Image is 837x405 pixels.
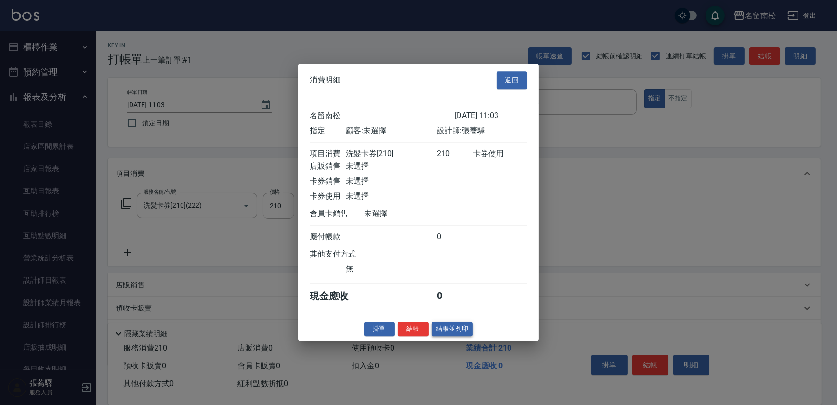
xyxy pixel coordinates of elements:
div: 其他支付方式 [310,249,382,259]
div: 指定 [310,126,346,136]
div: 0 [437,290,473,303]
button: 返回 [497,71,527,89]
div: 卡券銷售 [310,176,346,187]
div: 未選擇 [346,162,436,172]
div: 無 [346,264,436,274]
button: 結帳 [398,322,429,337]
button: 結帳並列印 [432,322,473,337]
div: 顧客: 未選擇 [346,126,436,136]
div: 項目消費 [310,149,346,159]
div: 應付帳款 [310,232,346,242]
div: 卡券使用 [473,149,527,159]
span: 消費明細 [310,76,340,85]
div: 設計師: 張蕎驛 [437,126,527,136]
div: 210 [437,149,473,159]
div: [DATE] 11:03 [455,111,527,121]
div: 名留南松 [310,111,455,121]
div: 店販銷售 [310,162,346,172]
div: 未選擇 [346,191,436,202]
div: 未選擇 [346,176,436,187]
div: 洗髮卡券[210] [346,149,436,159]
div: 會員卡銷售 [310,209,364,219]
div: 現金應收 [310,290,364,303]
button: 掛單 [364,322,395,337]
div: 0 [437,232,473,242]
div: 未選擇 [364,209,455,219]
div: 卡券使用 [310,191,346,202]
